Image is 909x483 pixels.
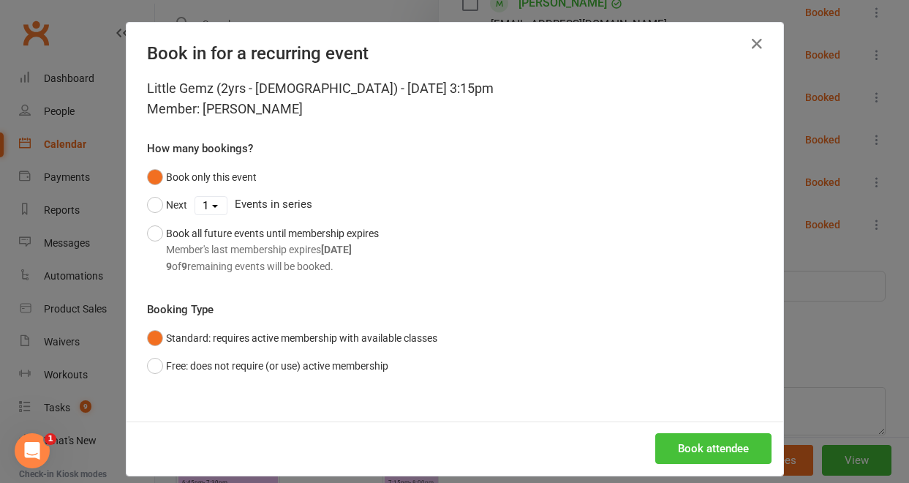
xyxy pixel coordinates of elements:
label: How many bookings? [147,140,253,157]
div: Little Gemz (2yrs - [DEMOGRAPHIC_DATA]) - [DATE] 3:15pm Member: [PERSON_NAME] [147,78,763,119]
div: of remaining events will be booked. [166,258,379,274]
div: Events in series [147,191,763,219]
h4: Book in for a recurring event [147,43,763,64]
button: Standard: requires active membership with available classes [147,324,437,352]
button: Book all future events until membership expiresMember's last membership expires[DATE]9of9remainin... [147,220,379,280]
div: Member's last membership expires [166,241,379,258]
button: Book attendee [655,433,772,464]
strong: 9 [166,261,172,272]
button: Next [147,191,187,219]
iframe: Intercom live chat [15,433,50,468]
button: Book only this event [147,163,257,191]
strong: 9 [181,261,187,272]
label: Booking Type [147,301,214,318]
span: 1 [45,433,56,445]
button: Free: does not require (or use) active membership [147,352,388,380]
strong: [DATE] [321,244,352,255]
button: Close [745,32,769,56]
div: Book all future events until membership expires [166,225,379,274]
